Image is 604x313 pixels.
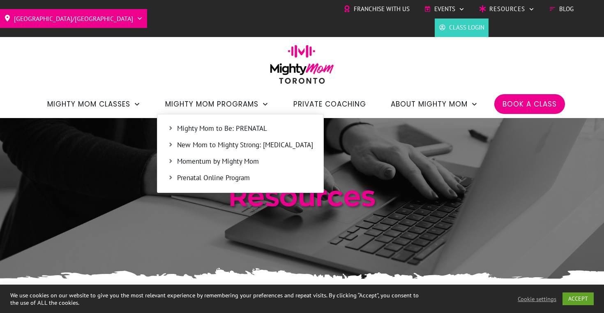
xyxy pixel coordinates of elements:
span: Events [434,3,455,15]
span: Class Login [449,21,484,34]
span: Momentum by Mighty Mom [177,156,313,167]
a: Mighty Mom to Be: PRENATAL [161,123,319,135]
a: New Mom to Mighty Strong: [MEDICAL_DATA] [161,139,319,151]
a: [GEOGRAPHIC_DATA]/[GEOGRAPHIC_DATA] [4,12,143,25]
a: Blog [549,3,574,15]
span: Resources [489,3,525,15]
a: Resources [479,3,535,15]
img: mightymom-logo-toronto [266,45,338,90]
a: About Mighty Mom [391,97,478,111]
span: Franchise with Us [354,3,410,15]
div: We use cookies on our website to give you the most relevant experience by remembering your prefer... [10,292,419,306]
span: [GEOGRAPHIC_DATA]/[GEOGRAPHIC_DATA] [14,12,133,25]
span: Mighty Mom Classes [47,97,130,111]
a: Franchise with Us [343,3,410,15]
a: Events [424,3,465,15]
span: New Mom to Mighty Strong: [MEDICAL_DATA] [177,140,313,151]
span: Blog [559,3,574,15]
span: Prenatal Online Program [177,173,313,183]
a: Class Login [439,21,484,34]
a: Prenatal Online Program [161,172,319,184]
a: Momentum by Mighty Mom [161,155,319,168]
a: Mighty Mom Classes [47,97,141,111]
span: About Mighty Mom [391,97,468,111]
a: Private Coaching [293,97,366,111]
a: ACCEPT [563,292,594,305]
h1: Resources [81,178,523,224]
span: Mighty Mom Programs [165,97,258,111]
a: Mighty Mom Programs [165,97,269,111]
a: Cookie settings [518,295,556,303]
span: Mighty Mom to Be: PRENATAL [177,123,313,134]
a: Book a Class [503,97,557,111]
